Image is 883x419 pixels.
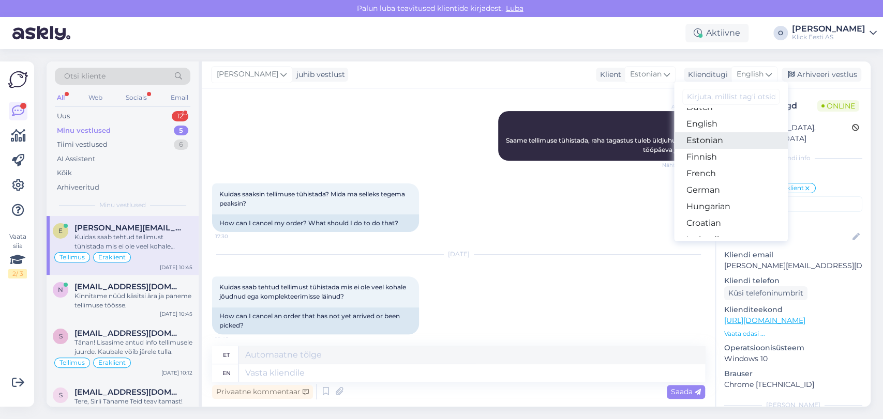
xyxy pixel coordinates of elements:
span: Eraklient [98,360,126,366]
p: Klienditeekond [724,304,862,315]
span: Kuidas saab tehtud tellimust tühistada mis ei ole veel kohale jõudnud ega komplekteerimisse läinud? [219,283,408,300]
p: [PERSON_NAME][EMAIL_ADDRESS][DOMAIN_NAME] [724,260,862,271]
input: Lisa nimi [725,231,850,243]
div: Küsi telefoninumbrit [724,286,807,300]
span: Online [817,100,859,112]
div: Privaatne kommentaar [212,385,313,399]
div: Klient [596,69,621,80]
span: AI Assistent [663,103,702,111]
div: Minu vestlused [57,126,111,136]
div: 12 [172,111,188,121]
span: sirli.voog@gmail.com [74,387,182,397]
div: Vaata siia [8,232,27,278]
span: elena.kannimae@gmail.com [74,223,182,232]
div: AI Assistent [57,154,95,164]
span: Eraklient [776,185,804,191]
p: Kliendi telefon [724,275,862,286]
div: en [222,364,231,382]
span: e [58,227,63,235]
span: 10:45 [215,335,254,343]
div: 5 [174,126,188,136]
span: Eraklient [98,254,126,260]
div: Email [169,91,190,104]
div: et [223,346,230,364]
div: How can I cancel an order that has not yet arrived or been picked? [212,307,419,334]
div: Aktiivne [685,24,749,42]
a: English [674,116,788,132]
span: neti88@mail.ru [74,282,182,291]
div: Klienditugi [684,69,728,80]
div: Tiimi vestlused [57,139,108,150]
p: Chrome [TECHNICAL_ID] [724,379,862,390]
div: Arhiveeritud [57,182,99,193]
div: Arhiveeri vestlus [782,68,861,82]
p: Kliendi nimi [724,216,862,227]
span: Luba [503,4,527,13]
div: [PERSON_NAME] [792,25,865,33]
div: Uus [57,111,70,121]
div: 2 / 3 [8,269,27,278]
div: [DATE] 10:45 [160,263,192,271]
p: Brauser [724,368,862,379]
span: 17:30 [215,232,254,240]
div: How can I cancel my order? What should I do to do that? [212,214,419,232]
span: Tellimus [59,360,85,366]
span: Saada [671,387,701,396]
span: Otsi kliente [64,71,106,82]
span: s [59,391,63,399]
a: Finnish [674,149,788,165]
span: Estonian [630,69,662,80]
a: [PERSON_NAME]Klick Eesti AS [792,25,877,41]
div: Tere, Sirli Täname Teid teavitamast! Kauplus vaatab veelkord füüsiliselt üle. Anname Teile täpsem... [74,397,192,415]
a: [URL][DOMAIN_NAME] [724,316,805,325]
p: Vaata edasi ... [724,329,862,338]
span: Tellimus [59,254,85,260]
div: Kuidas saab tehtud tellimust tühistada mis ei ole veel kohale jõudnud ega komplekteerimisse läinud? [74,232,192,251]
div: Kliendi info [724,153,862,163]
div: [DATE] 10:45 [160,310,192,318]
div: Kinnitame nüüd käsitsi ära ja paneme tellimuse töösse. [74,291,192,310]
div: Kõik [57,168,72,178]
div: Klick Eesti AS [792,33,865,41]
p: Operatsioonisüsteem [724,343,862,353]
p: Windows 10 [724,353,862,364]
a: Icelandic [674,231,788,248]
img: Askly Logo [8,70,28,89]
span: Kuidas saaksin tellimuse tühistada? Mida ma selleks tegema peaksin? [219,190,407,207]
div: 6 [174,139,188,150]
div: [DATE] [212,250,705,259]
span: Nähtud ✓ 17:29 [662,161,702,169]
div: All [55,91,67,104]
span: sadx72@gmail.com [74,329,182,338]
input: Kirjuta, millist tag'i otsid [682,89,780,105]
a: French [674,165,788,182]
div: [GEOGRAPHIC_DATA], [GEOGRAPHIC_DATA] [727,122,852,144]
span: Minu vestlused [99,200,146,210]
div: Tänan! Lisasime antud info tellimusele juurde. Kaubale võib järele tulla. [74,338,192,356]
span: n [58,286,63,293]
a: Hungarian [674,198,788,215]
div: juhib vestlust [292,69,345,80]
input: Lisa tag [724,196,862,212]
span: [PERSON_NAME] [217,69,278,80]
a: German [674,182,788,198]
div: O [773,26,788,40]
div: Web [86,91,104,104]
div: [PERSON_NAME] [724,400,862,410]
span: s [59,332,63,340]
p: Kliendi tag'id [724,169,862,180]
a: Croatian [674,215,788,231]
span: English [737,69,764,80]
div: Socials [124,91,149,104]
a: Estonian [674,132,788,149]
div: [DATE] 10:12 [161,369,192,377]
p: Kliendi email [724,250,862,260]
